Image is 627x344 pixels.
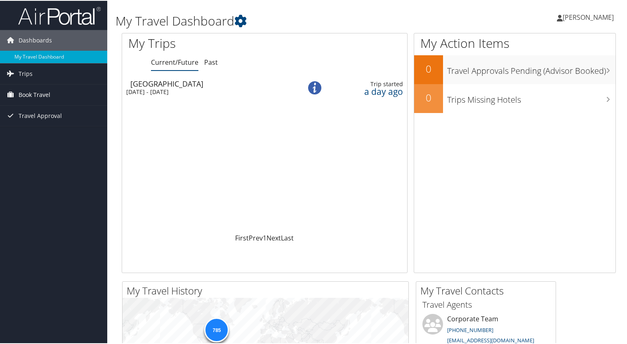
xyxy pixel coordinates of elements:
[334,80,403,87] div: Trip started
[420,283,556,297] h2: My Travel Contacts
[126,87,288,95] div: [DATE] - [DATE]
[130,79,292,87] div: [GEOGRAPHIC_DATA]
[19,29,52,50] span: Dashboards
[19,105,62,125] span: Travel Approval
[151,57,198,66] a: Current/Future
[249,233,263,242] a: Prev
[19,84,50,104] span: Book Travel
[334,87,403,94] div: a day ago
[563,12,614,21] span: [PERSON_NAME]
[447,89,615,105] h3: Trips Missing Hotels
[414,83,615,112] a: 0Trips Missing Hotels
[263,233,266,242] a: 1
[414,34,615,51] h1: My Action Items
[204,57,218,66] a: Past
[128,34,282,51] h1: My Trips
[19,63,33,83] span: Trips
[414,90,443,104] h2: 0
[308,80,321,94] img: alert-flat-solid-info.png
[414,61,443,75] h2: 0
[127,283,408,297] h2: My Travel History
[235,233,249,242] a: First
[18,5,101,25] img: airportal-logo.png
[281,233,294,242] a: Last
[414,54,615,83] a: 0Travel Approvals Pending (Advisor Booked)
[115,12,453,29] h1: My Travel Dashboard
[447,325,493,333] a: [PHONE_NUMBER]
[266,233,281,242] a: Next
[204,316,229,341] div: 785
[557,4,622,29] a: [PERSON_NAME]
[422,298,549,310] h3: Travel Agents
[447,60,615,76] h3: Travel Approvals Pending (Advisor Booked)
[447,336,534,343] a: [EMAIL_ADDRESS][DOMAIN_NAME]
